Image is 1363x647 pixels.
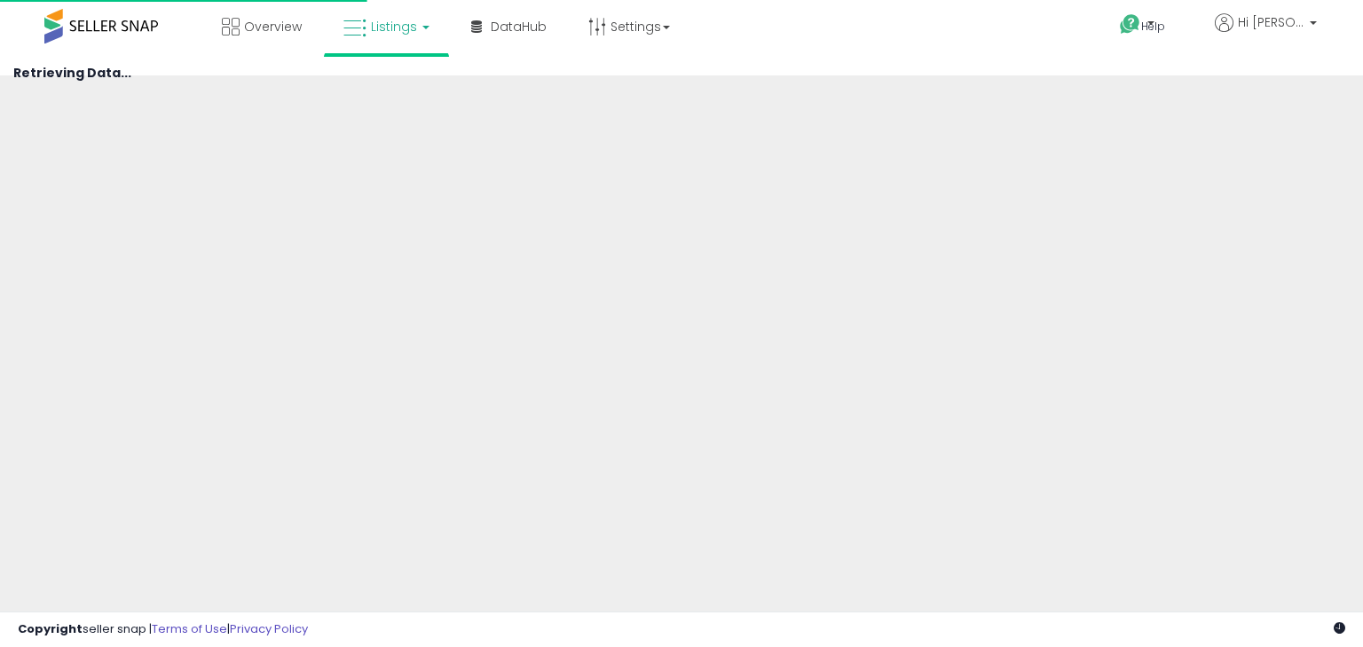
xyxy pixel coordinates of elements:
i: Get Help [1119,13,1141,36]
h4: Retrieving Data... [13,67,1350,80]
a: Hi [PERSON_NAME] [1215,13,1317,53]
span: Help [1141,19,1165,34]
span: Listings [371,18,417,36]
span: DataHub [491,18,547,36]
span: Hi [PERSON_NAME] [1238,13,1304,31]
span: Overview [244,18,302,36]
